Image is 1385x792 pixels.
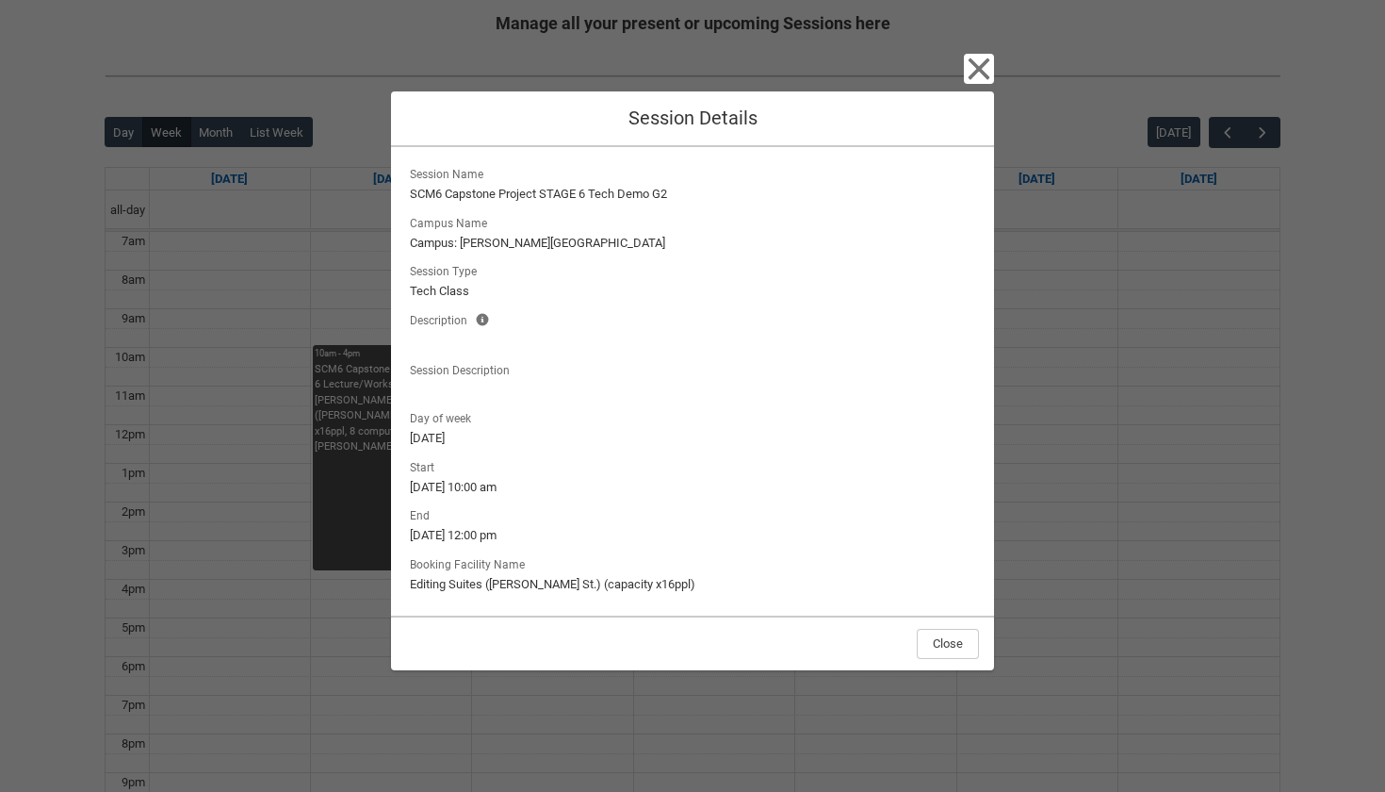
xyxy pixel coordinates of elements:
lightning-formatted-text: Editing Suites ([PERSON_NAME] St.) (capacity x16ppl) [410,575,975,594]
lightning-formatted-text: [DATE] [410,429,975,448]
lightning-formatted-text: Tech Class [410,282,975,301]
span: Campus Name [410,211,495,232]
span: End [410,503,437,524]
lightning-formatted-text: Campus: [PERSON_NAME][GEOGRAPHIC_DATA] [410,234,975,253]
button: Close [964,54,994,84]
span: Start [410,455,442,476]
span: Day of week [410,406,479,427]
span: Session Type [410,259,484,280]
span: Description [410,308,475,329]
span: Session Name [410,162,491,183]
span: Session Details [628,107,758,129]
lightning-formatted-text: [DATE] 10:00 am [410,478,975,497]
lightning-formatted-text: SCM6 Capstone Project STAGE 6 Tech Demo G2 [410,185,975,204]
button: Close [917,629,979,659]
lightning-formatted-text: [DATE] 12:00 pm [410,526,975,545]
span: Session Description [410,358,517,379]
span: Booking Facility Name [410,553,532,573]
